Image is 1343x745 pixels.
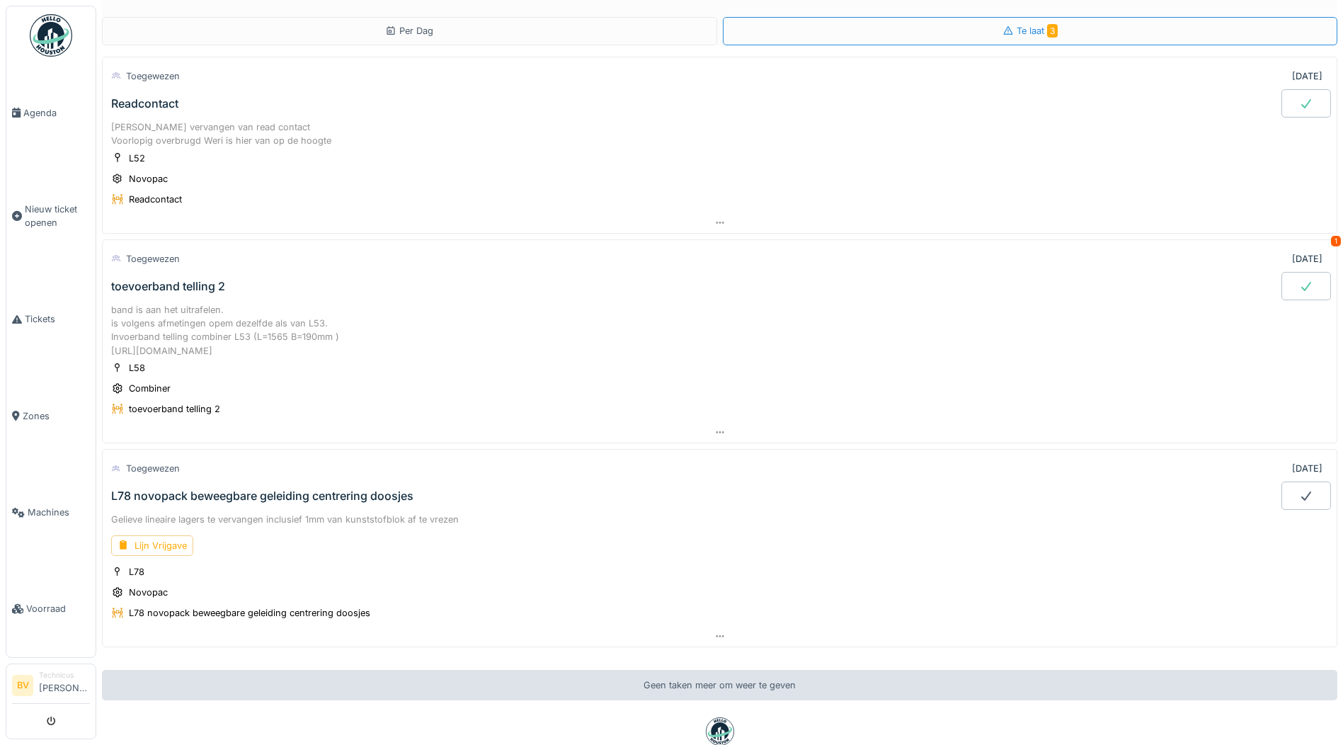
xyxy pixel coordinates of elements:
[25,203,90,229] span: Nieuw ticket openen
[6,64,96,161] a: Agenda
[111,303,1328,358] div: band is aan het uitrafelen. is volgens afmetingen opem dezelfde als van L53. Invoerband telling c...
[129,361,145,375] div: L58
[129,193,182,206] div: Readcontact
[111,120,1328,147] div: [PERSON_NAME] vervangen van read contact Voorlopig overbrugd Weri is hier van op de hoogte
[1047,24,1058,38] span: 3
[23,409,90,423] span: Zones
[30,14,72,57] img: Badge_color-CXgf-gQk.svg
[129,565,144,579] div: L78
[111,513,1328,526] div: Gelieve lineaire lagers te vervangen inclusief 1mm van kunststofblok af te vrezen
[111,280,225,293] div: toevoerband telling 2
[1331,236,1341,246] div: 1
[12,675,33,696] li: BV
[1292,462,1322,475] div: [DATE]
[39,670,90,700] li: [PERSON_NAME]
[126,462,180,475] div: Toegewezen
[6,161,96,271] a: Nieuw ticket openen
[129,606,370,620] div: L78 novopack beweegbare geleiding centrering doosjes
[111,489,413,503] div: L78 novopack beweegbare geleiding centrering doosjes
[39,670,90,681] div: Technicus
[385,24,433,38] div: Per Dag
[25,312,90,326] span: Tickets
[6,271,96,368] a: Tickets
[111,97,178,110] div: Readcontact
[129,382,171,395] div: Combiner
[126,69,180,83] div: Toegewezen
[6,368,96,464] a: Zones
[23,106,90,120] span: Agenda
[1292,69,1322,83] div: [DATE]
[129,586,168,599] div: Novopac
[26,602,90,615] span: Voorraad
[126,252,180,266] div: Toegewezen
[111,535,193,556] div: Lijn Vrijgave
[129,402,220,416] div: toevoerband telling 2
[129,172,168,186] div: Novopac
[1292,252,1322,266] div: [DATE]
[12,670,90,704] a: BV Technicus[PERSON_NAME]
[1017,25,1058,36] span: Te laat
[6,561,96,657] a: Voorraad
[129,152,145,165] div: L52
[102,670,1337,700] div: Geen taken meer om weer te geven
[6,465,96,561] a: Machines
[28,506,90,519] span: Machines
